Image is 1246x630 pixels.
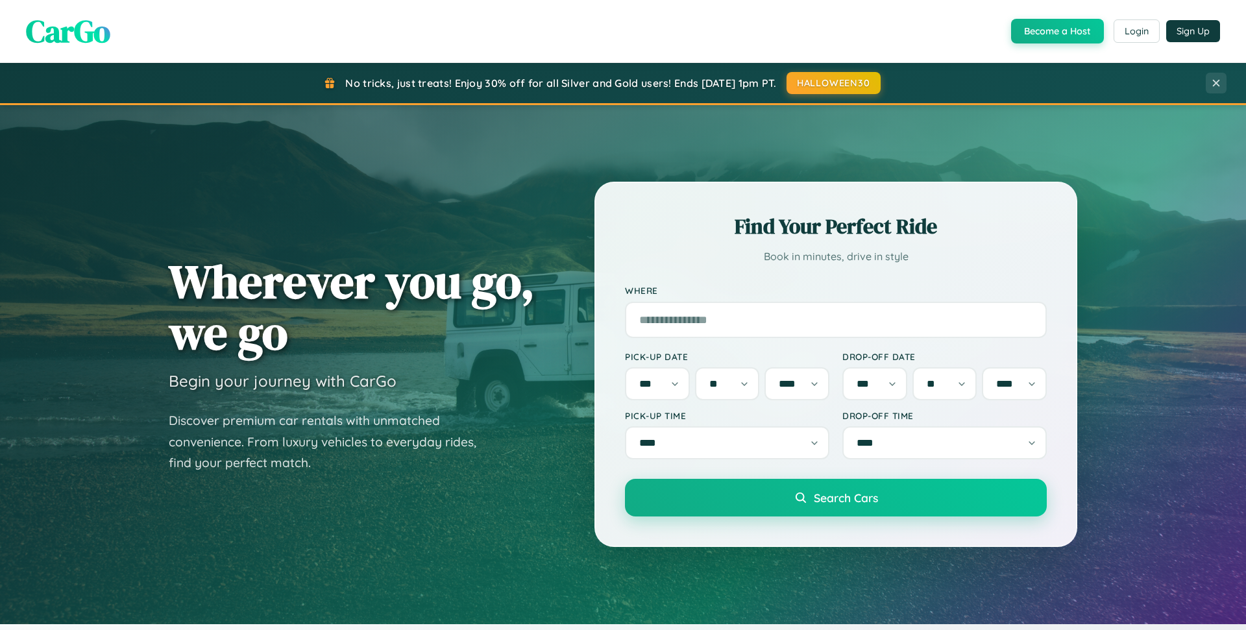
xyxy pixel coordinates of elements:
[169,256,535,358] h1: Wherever you go, we go
[345,77,776,90] span: No tricks, just treats! Enjoy 30% off for all Silver and Gold users! Ends [DATE] 1pm PT.
[787,72,881,94] button: HALLOWEEN30
[842,410,1047,421] label: Drop-off Time
[1114,19,1160,43] button: Login
[169,410,493,474] p: Discover premium car rentals with unmatched convenience. From luxury vehicles to everyday rides, ...
[625,247,1047,266] p: Book in minutes, drive in style
[814,491,878,505] span: Search Cars
[625,212,1047,241] h2: Find Your Perfect Ride
[625,410,829,421] label: Pick-up Time
[625,479,1047,516] button: Search Cars
[625,285,1047,297] label: Where
[26,10,110,53] span: CarGo
[1166,20,1220,42] button: Sign Up
[169,371,397,391] h3: Begin your journey with CarGo
[842,351,1047,362] label: Drop-off Date
[625,351,829,362] label: Pick-up Date
[1011,19,1104,43] button: Become a Host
